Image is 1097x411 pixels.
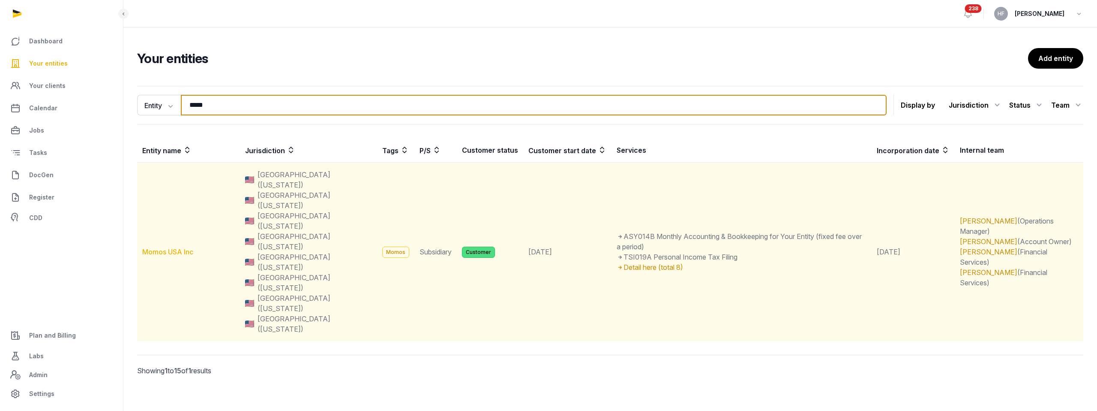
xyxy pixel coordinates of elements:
[7,209,116,227] a: CDD
[7,346,116,366] a: Labs
[165,366,168,375] span: 1
[29,125,44,136] span: Jobs
[258,272,372,293] span: [GEOGRAPHIC_DATA] ([US_STATE])
[258,293,372,314] span: [GEOGRAPHIC_DATA] ([US_STATE])
[142,248,193,256] a: Momos USA Inc
[7,120,116,141] a: Jobs
[960,217,1017,225] a: [PERSON_NAME]
[7,76,116,96] a: Your clients
[29,389,54,399] span: Settings
[994,7,1008,21] button: HF
[29,370,48,380] span: Admin
[258,231,372,252] span: [GEOGRAPHIC_DATA] ([US_STATE])
[523,138,611,163] th: Customer start date
[188,366,191,375] span: 1
[414,138,457,163] th: P/S
[7,165,116,185] a: DocGen
[1028,48,1083,69] a: Add entity
[960,267,1078,288] div: (Financial Services)
[258,252,372,272] span: [GEOGRAPHIC_DATA] ([US_STATE])
[29,170,54,180] span: DocGen
[965,4,982,13] span: 238
[7,98,116,118] a: Calendar
[7,366,116,384] a: Admin
[174,366,181,375] span: 15
[29,351,44,361] span: Labs
[523,163,611,341] td: [DATE]
[29,213,42,223] span: CDD
[29,58,68,69] span: Your entities
[1015,9,1064,19] span: [PERSON_NAME]
[7,53,116,74] a: Your entities
[137,51,1028,66] h2: Your entities
[7,325,116,346] a: Plan and Billing
[960,236,1078,247] div: (Account Owner)
[137,138,240,163] th: Entity name
[137,355,363,386] p: Showing to of results
[949,98,1002,112] div: Jurisdiction
[617,262,866,272] div: Detail here (total 8)
[872,163,955,341] td: [DATE]
[960,248,1017,256] a: [PERSON_NAME]
[29,330,76,341] span: Plan and Billing
[377,138,414,163] th: Tags
[611,138,871,163] th: Services
[240,138,377,163] th: Jurisdiction
[258,190,372,211] span: [GEOGRAPHIC_DATA] ([US_STATE])
[960,216,1078,236] div: (Operations Manager)
[872,138,955,163] th: Incorporation date
[1051,98,1083,112] div: Team
[7,187,116,208] a: Register
[1009,98,1044,112] div: Status
[258,211,372,231] span: [GEOGRAPHIC_DATA] ([US_STATE])
[901,98,935,112] p: Display by
[960,237,1017,246] a: [PERSON_NAME]
[137,95,181,115] button: Entity
[382,247,409,258] span: Momos
[29,81,66,91] span: Your clients
[960,268,1017,277] a: [PERSON_NAME]
[258,314,372,334] span: [GEOGRAPHIC_DATA] ([US_STATE])
[29,36,63,46] span: Dashboard
[457,138,523,163] th: Customer status
[617,232,862,251] span: ASY014B Monthly Accounting & Bookkeeping for Your Entity (fixed fee over a period)
[7,384,116,404] a: Settings
[258,169,372,190] span: [GEOGRAPHIC_DATA] ([US_STATE])
[617,253,737,261] span: TSI019A Personal Income Tax Filing
[29,192,54,202] span: Register
[998,11,1004,16] span: HF
[7,142,116,163] a: Tasks
[960,247,1078,267] div: (Financial Services)
[414,163,457,341] td: Subsidiary
[29,103,57,113] span: Calendar
[955,138,1083,163] th: Internal team
[7,31,116,51] a: Dashboard
[462,247,495,258] span: Customer
[29,148,47,158] span: Tasks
